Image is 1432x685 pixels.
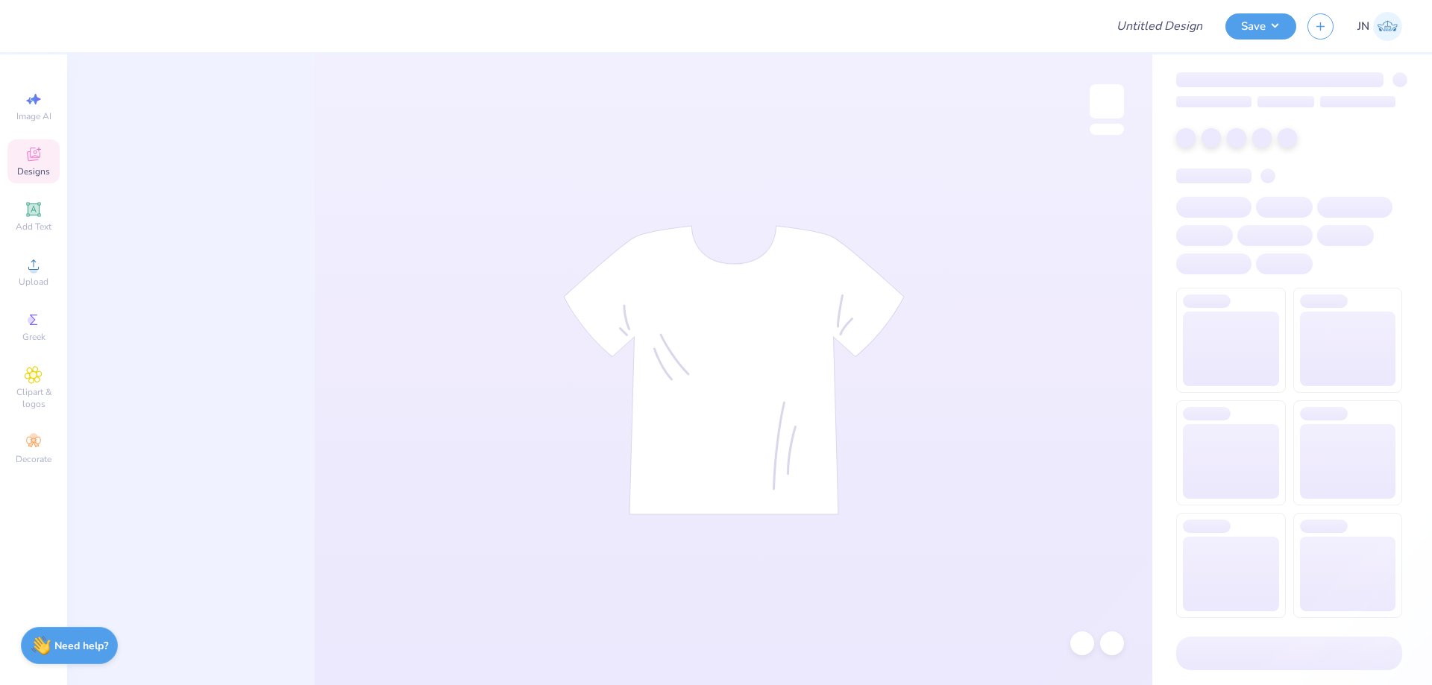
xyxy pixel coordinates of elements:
[19,276,48,288] span: Upload
[1373,12,1402,41] img: Jacky Noya
[563,225,905,515] img: tee-skeleton.svg
[1357,12,1402,41] a: JN
[16,110,51,122] span: Image AI
[16,221,51,233] span: Add Text
[17,165,50,177] span: Designs
[7,386,60,410] span: Clipart & logos
[1105,11,1214,41] input: Untitled Design
[1225,13,1296,40] button: Save
[16,453,51,465] span: Decorate
[22,331,45,343] span: Greek
[1357,18,1369,35] span: JN
[54,639,108,653] strong: Need help?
